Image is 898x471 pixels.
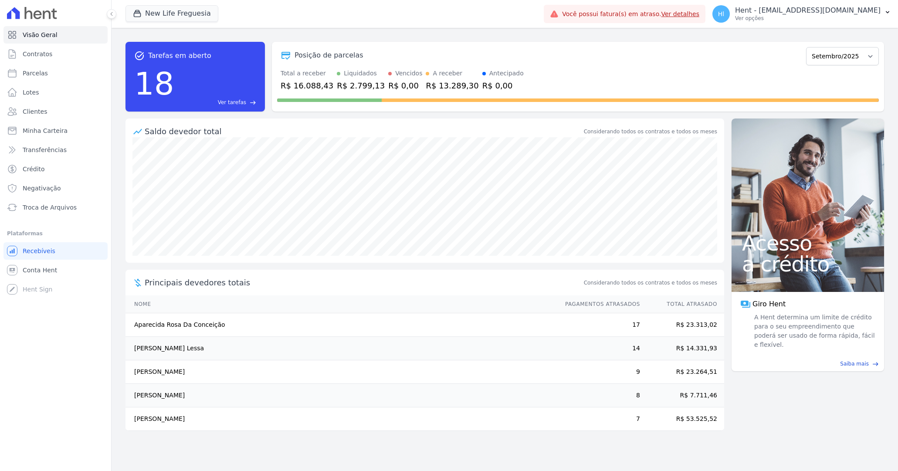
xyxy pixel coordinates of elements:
span: Ver tarefas [218,98,246,106]
th: Total Atrasado [640,295,724,313]
span: Negativação [23,184,61,193]
a: Troca de Arquivos [3,199,108,216]
a: Lotes [3,84,108,101]
div: Liquidados [344,69,377,78]
td: R$ 23.264,51 [640,360,724,384]
p: Hent - [EMAIL_ADDRESS][DOMAIN_NAME] [735,6,881,15]
td: 8 [557,384,640,407]
div: Posição de parcelas [295,50,363,61]
span: Você possui fatura(s) em atraso. [562,10,699,19]
td: 14 [557,337,640,360]
a: Visão Geral [3,26,108,44]
span: Troca de Arquivos [23,203,77,212]
span: Contratos [23,50,52,58]
span: Conta Hent [23,266,57,274]
span: Saiba mais [840,360,869,368]
span: A Hent determina um limite de crédito para o seu empreendimento que poderá ser usado de forma ráp... [752,313,875,349]
button: New Life Freguesia [125,5,218,22]
div: Total a receber [281,69,333,78]
td: [PERSON_NAME] [125,384,557,407]
div: R$ 16.088,43 [281,80,333,91]
a: Crédito [3,160,108,178]
div: A receber [433,69,462,78]
a: Contratos [3,45,108,63]
span: east [250,99,256,106]
p: Ver opções [735,15,881,22]
span: east [872,361,879,367]
a: Recebíveis [3,242,108,260]
td: Aparecida Rosa Da Conceição [125,313,557,337]
a: Ver detalhes [661,10,699,17]
td: R$ 14.331,93 [640,337,724,360]
span: Hl [718,11,724,17]
td: 9 [557,360,640,384]
button: Hl Hent - [EMAIL_ADDRESS][DOMAIN_NAME] Ver opções [705,2,898,26]
span: Parcelas [23,69,48,78]
span: Giro Hent [752,299,786,309]
div: Saldo devedor total [145,125,582,137]
td: 17 [557,313,640,337]
span: Considerando todos os contratos e todos os meses [584,279,717,287]
span: Crédito [23,165,45,173]
td: [PERSON_NAME] [125,407,557,431]
a: Ver tarefas east [178,98,256,106]
span: Recebíveis [23,247,55,255]
a: Conta Hent [3,261,108,279]
div: Plataformas [7,228,104,239]
div: R$ 13.289,30 [426,80,478,91]
td: R$ 23.313,02 [640,313,724,337]
td: [PERSON_NAME] [125,360,557,384]
a: Parcelas [3,64,108,82]
td: R$ 7.711,46 [640,384,724,407]
a: Negativação [3,180,108,197]
span: Tarefas em aberto [148,51,211,61]
div: R$ 2.799,13 [337,80,385,91]
a: Clientes [3,103,108,120]
td: 7 [557,407,640,431]
a: Saiba mais east [737,360,879,368]
th: Nome [125,295,557,313]
a: Transferências [3,141,108,159]
div: 18 [134,61,174,106]
span: task_alt [134,51,145,61]
th: Pagamentos Atrasados [557,295,640,313]
span: Acesso [742,233,874,254]
span: Minha Carteira [23,126,68,135]
div: R$ 0,00 [388,80,422,91]
div: Considerando todos os contratos e todos os meses [584,128,717,136]
td: R$ 53.525,52 [640,407,724,431]
div: R$ 0,00 [482,80,524,91]
span: Principais devedores totais [145,277,582,288]
span: Visão Geral [23,30,58,39]
span: Clientes [23,107,47,116]
a: Minha Carteira [3,122,108,139]
span: Transferências [23,146,67,154]
div: Vencidos [395,69,422,78]
td: [PERSON_NAME] Lessa [125,337,557,360]
div: Antecipado [489,69,524,78]
span: a crédito [742,254,874,274]
span: Lotes [23,88,39,97]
